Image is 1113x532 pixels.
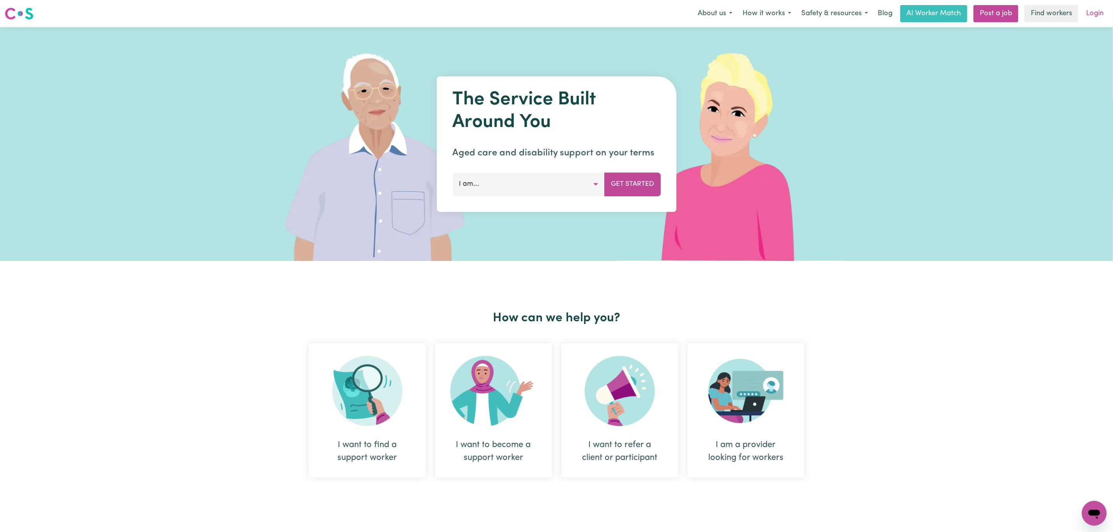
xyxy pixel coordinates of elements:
[561,344,678,477] div: I want to refer a client or participant
[1082,501,1107,526] iframe: Button to launch messaging window, conversation in progress
[1081,5,1108,22] a: Login
[5,5,34,23] a: Careseekers logo
[737,5,796,22] button: How it works
[900,5,967,22] a: AI Worker Match
[5,7,34,21] img: Careseekers logo
[304,311,809,326] h2: How can we help you?
[452,173,605,196] button: I am...
[452,146,661,160] p: Aged care and disability support on your terms
[328,439,407,464] div: I want to find a support worker
[454,439,533,464] div: I want to become a support worker
[435,344,552,477] div: I want to become a support worker
[332,356,402,426] img: Search
[974,5,1018,22] a: Post a job
[688,344,804,477] div: I am a provider looking for workers
[796,5,873,22] button: Safety & resources
[1025,5,1078,22] a: Find workers
[452,89,661,134] h1: The Service Built Around You
[873,5,897,22] a: Blog
[450,356,537,426] img: Become Worker
[708,356,784,426] img: Provider
[604,173,661,196] button: Get Started
[693,5,737,22] button: About us
[706,439,786,464] div: I am a provider looking for workers
[309,344,426,477] div: I want to find a support worker
[580,439,660,464] div: I want to refer a client or participant
[585,356,655,426] img: Refer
